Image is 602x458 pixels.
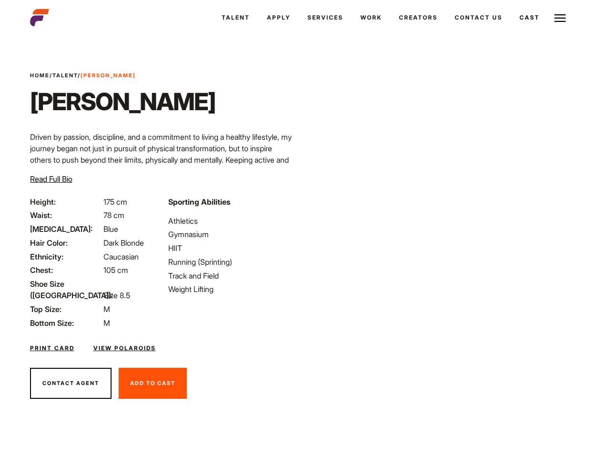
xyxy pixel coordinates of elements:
[30,72,136,80] span: / /
[30,251,102,262] span: Ethnicity:
[30,87,215,116] h1: [PERSON_NAME]
[30,196,102,208] span: Height:
[168,256,295,268] li: Running (Sprinting)
[30,131,296,188] p: Driven by passion, discipline, and a commitment to living a healthy lifestyle, my journey began n...
[168,229,295,240] li: Gymnasium
[30,264,102,276] span: Chest:
[52,72,78,79] a: Talent
[168,270,295,281] li: Track and Field
[103,224,118,234] span: Blue
[103,238,144,248] span: Dark Blonde
[103,291,130,300] span: Size 8.5
[30,344,74,353] a: Print Card
[30,173,72,185] button: Read Full Bio
[93,344,156,353] a: View Polaroids
[213,5,258,31] a: Talent
[103,304,110,314] span: M
[103,252,139,261] span: Caucasian
[168,197,230,207] strong: Sporting Abilities
[103,197,127,207] span: 175 cm
[168,283,295,295] li: Weight Lifting
[30,237,102,249] span: Hair Color:
[30,317,102,329] span: Bottom Size:
[130,380,175,386] span: Add To Cast
[81,72,136,79] strong: [PERSON_NAME]
[30,368,112,399] button: Contact Agent
[30,72,50,79] a: Home
[30,303,102,315] span: Top Size:
[103,210,124,220] span: 78 cm
[30,223,102,235] span: [MEDICAL_DATA]:
[30,8,49,27] img: cropped-aefm-brand-fav-22-square.png
[103,265,128,275] span: 105 cm
[258,5,299,31] a: Apply
[119,368,187,399] button: Add To Cast
[299,5,352,31] a: Services
[103,318,110,328] span: M
[554,12,566,24] img: Burger icon
[168,215,295,227] li: Athletics
[390,5,446,31] a: Creators
[30,278,102,301] span: Shoe Size ([GEOGRAPHIC_DATA]):
[30,209,102,221] span: Waist:
[511,5,548,31] a: Cast
[446,5,511,31] a: Contact Us
[168,242,295,254] li: HIIT
[30,174,72,184] span: Read Full Bio
[352,5,390,31] a: Work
